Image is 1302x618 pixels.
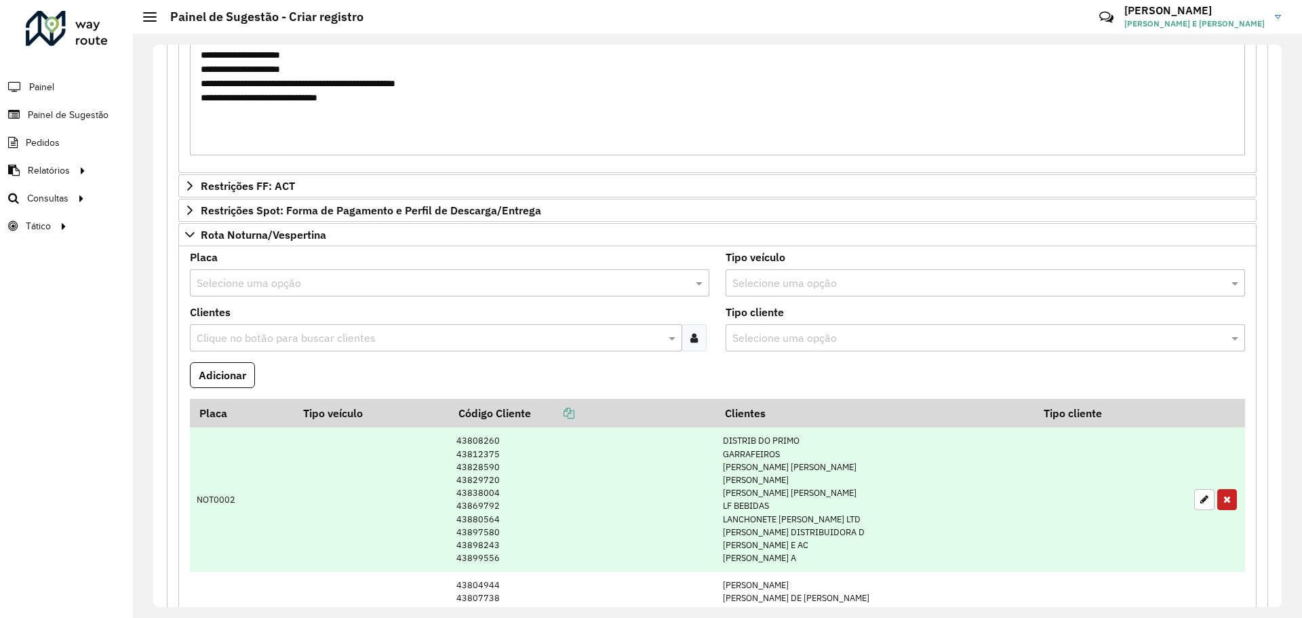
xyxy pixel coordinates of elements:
[190,362,255,388] button: Adicionar
[178,199,1257,222] a: Restrições Spot: Forma de Pagamento e Perfil de Descarga/Entrega
[201,180,295,191] span: Restrições FF: ACT
[157,9,363,24] h2: Painel de Sugestão - Criar registro
[29,80,54,94] span: Painel
[201,229,326,240] span: Rota Noturna/Vespertina
[726,249,785,265] label: Tipo veículo
[190,249,218,265] label: Placa
[1124,4,1265,17] h3: [PERSON_NAME]
[28,108,108,122] span: Painel de Sugestão
[26,219,51,233] span: Tático
[716,427,1035,571] td: DISTRIB DO PRIMO GARRAFEIROS [PERSON_NAME] [PERSON_NAME] [PERSON_NAME] [PERSON_NAME] [PERSON_NAME...
[26,136,60,150] span: Pedidos
[190,427,294,571] td: NOT0002
[726,304,784,320] label: Tipo cliente
[1092,3,1121,32] a: Contato Rápido
[531,406,574,420] a: Copiar
[294,399,450,427] th: Tipo veículo
[201,205,541,216] span: Restrições Spot: Forma de Pagamento e Perfil de Descarga/Entrega
[178,174,1257,197] a: Restrições FF: ACT
[449,427,715,571] td: 43808260 43812375 43828590 43829720 43838004 43869792 43880564 43897580 43898243 43899556
[716,399,1035,427] th: Clientes
[1124,18,1265,30] span: [PERSON_NAME] E [PERSON_NAME]
[190,304,231,320] label: Clientes
[190,399,294,427] th: Placa
[28,163,70,178] span: Relatórios
[178,223,1257,246] a: Rota Noturna/Vespertina
[1035,399,1187,427] th: Tipo cliente
[449,399,715,427] th: Código Cliente
[27,191,68,206] span: Consultas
